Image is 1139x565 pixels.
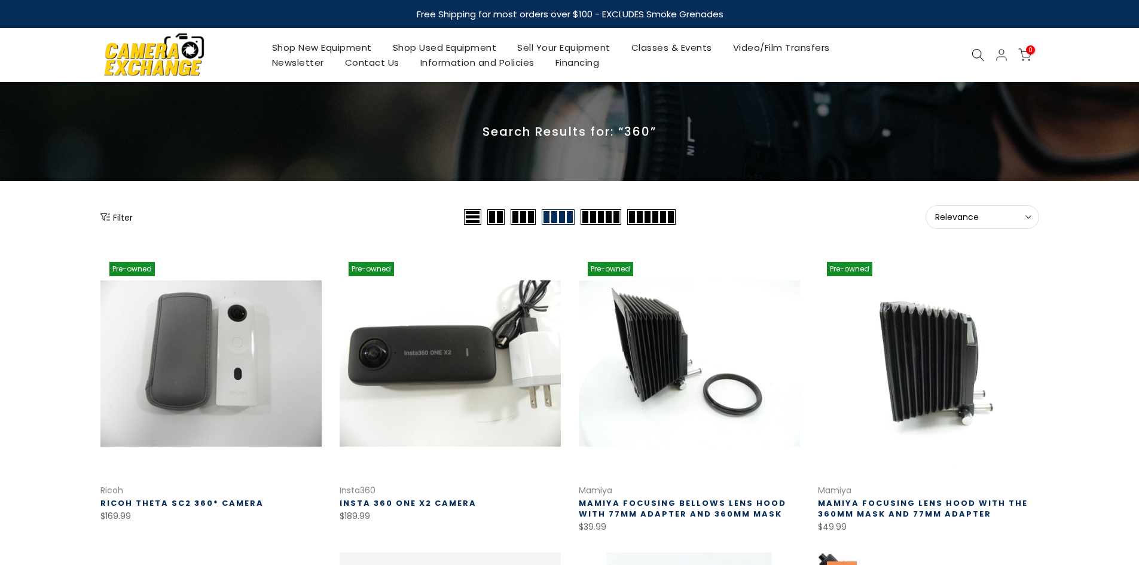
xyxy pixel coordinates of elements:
a: Ricoh [100,484,123,496]
a: Mamiya Focusing Bellows Lens Hood with 77MM Adapter and 360MM Mask [579,497,786,520]
a: Mamiya Focusing Lens Hood with the 360MM Mask and 77MM Adapter [818,497,1028,520]
span: 0 [1026,45,1035,54]
strong: Free Shipping for most orders over $100 - EXCLUDES Smoke Grenades [416,8,723,20]
button: Relevance [926,205,1039,229]
a: Insta 360 One X2 Camera [340,497,477,509]
a: Newsletter [261,55,334,70]
a: Classes & Events [621,40,722,55]
a: Sell Your Equipment [507,40,621,55]
a: Ricoh THETA SC2 360* Camera [100,497,264,509]
a: Mamiya [818,484,851,496]
a: 0 [1018,48,1031,62]
a: Shop Used Equipment [382,40,507,55]
a: Insta360 [340,484,375,496]
a: Contact Us [334,55,410,70]
a: Mamiya [579,484,612,496]
div: $169.99 [100,509,322,524]
a: Video/Film Transfers [722,40,840,55]
button: Show filters [100,211,133,223]
div: $39.99 [579,520,800,535]
p: Search Results for: “360” [100,124,1039,139]
a: Information and Policies [410,55,545,70]
a: Shop New Equipment [261,40,382,55]
div: $49.99 [818,520,1039,535]
span: Relevance [935,212,1030,222]
a: Financing [545,55,610,70]
div: $189.99 [340,509,561,524]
